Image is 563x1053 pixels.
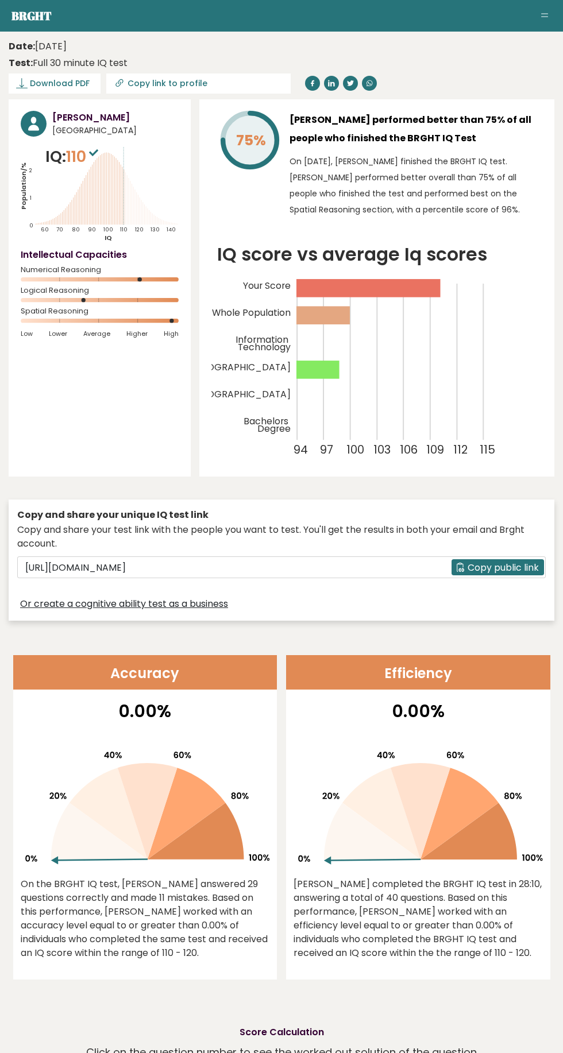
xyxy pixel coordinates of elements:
time: [DATE] [9,40,67,53]
span: Low [21,330,33,338]
a: Or create a cognitive ability test as a business [20,597,228,611]
tspan: Bachelors [243,415,288,428]
p: IQ: [45,145,101,168]
tspan: 80 [72,226,80,233]
tspan: Population/% [19,162,28,210]
tspan: 60 [41,226,49,233]
tspan: 120 [136,226,144,233]
tspan: Technology [238,340,291,354]
tspan: 100 [104,226,114,233]
tspan: 109 [426,442,444,458]
tspan: 0 [29,222,33,229]
button: Copy public link [452,559,544,575]
span: Logical Reasoning [21,288,179,293]
tspan: 75% [236,130,266,150]
span: Higher [126,330,148,338]
h3: [PERSON_NAME] performed better than 75% of all people who finished the BRGHT IQ Test [290,111,542,148]
b: Date: [9,40,35,53]
tspan: 112 [453,442,468,458]
tspan: 110 [120,226,128,233]
p: 0.00% [294,698,543,724]
span: Average [83,330,110,338]
p: 0.00% [21,698,270,724]
header: Efficiency [286,655,550,690]
tspan: 106 [400,442,418,458]
a: Brght [11,8,52,24]
tspan: 94 [293,442,307,458]
span: Copy public link [468,561,539,575]
div: Full 30 minute IQ test [9,56,128,70]
a: Download PDF [9,73,101,94]
div: On the BRGHT IQ test, [PERSON_NAME] answered 29 questions correctly and made 11 mistakes. Based o... [21,877,270,960]
tspan: IQ score vs average Iq scores [217,242,487,267]
tspan: 70 [56,226,63,233]
button: Toggle navigation [538,9,552,23]
tspan: Information [235,334,288,347]
span: 110 [66,146,101,167]
tspan: 130 [151,226,160,233]
h3: [PERSON_NAME] [52,111,179,125]
tspan: Degree [257,423,291,436]
div: Copy and share your unique IQ test link [17,508,546,522]
tspan: 100 [346,442,364,458]
tspan: 140 [167,226,176,233]
span: Lower [49,330,67,338]
span: [GEOGRAPHIC_DATA] [52,125,179,137]
tspan: 1 [30,194,32,202]
tspan: 97 [320,442,333,458]
tspan: 2 [29,167,32,174]
tspan: 103 [373,442,391,458]
tspan: 90 [88,226,96,233]
span: High [164,330,179,338]
h2: Score Calculation [240,1025,324,1039]
b: Test: [9,56,33,69]
div: [PERSON_NAME] completed the BRGHT IQ test in 28:10, answering a total of 40 questions. Based on t... [294,877,543,960]
tspan: Your Score [243,279,291,292]
tspan: Whole Population [212,306,291,319]
span: Spatial Reasoning [21,309,179,313]
div: Copy and share your test link with the people you want to test. You'll get the results in both yo... [17,523,546,551]
h4: Intellectual Capacities [21,248,179,262]
header: Accuracy [13,655,277,690]
tspan: Age [DEMOGRAPHIC_DATA] [163,388,291,401]
tspan: [GEOGRAPHIC_DATA] [191,361,291,374]
tspan: IQ [105,234,113,243]
span: Download PDF [30,78,90,90]
p: On [DATE], [PERSON_NAME] finished the BRGHT IQ test. [PERSON_NAME] performed better overall than ... [290,153,542,218]
tspan: 115 [480,442,495,458]
span: Numerical Reasoning [21,268,179,272]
